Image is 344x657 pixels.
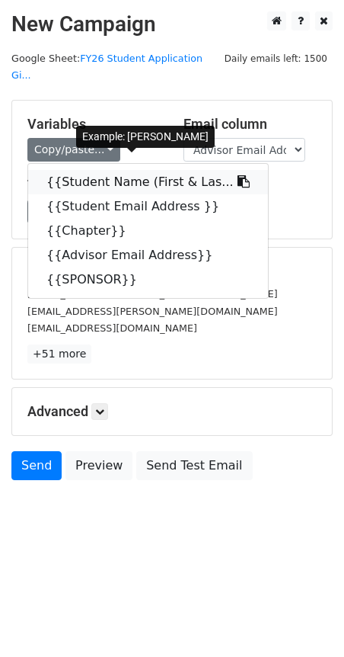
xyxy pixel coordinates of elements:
a: {{Advisor Email Address}} [28,243,268,268]
a: {{Student Email Address }} [28,194,268,219]
a: Copy/paste... [27,138,120,162]
iframe: Chat Widget [268,584,344,657]
span: Daily emails left: 1500 [219,50,333,67]
a: Daily emails left: 1500 [219,53,333,64]
h5: Variables [27,116,161,133]
a: Send [11,451,62,480]
a: {{SPONSOR}} [28,268,268,292]
a: Preview [65,451,132,480]
a: +51 more [27,345,91,364]
small: [EMAIL_ADDRESS][DOMAIN_NAME] [27,322,197,334]
small: [EMAIL_ADDRESS][PERSON_NAME][DOMAIN_NAME] [27,288,278,300]
a: FY26 Student Application Gi... [11,53,202,82]
h2: New Campaign [11,11,333,37]
small: Google Sheet: [11,53,202,82]
div: Example: [PERSON_NAME] [76,126,215,148]
h5: Advanced [27,403,317,420]
small: [EMAIL_ADDRESS][PERSON_NAME][DOMAIN_NAME] [27,306,278,317]
a: Send Test Email [136,451,252,480]
h5: Email column [183,116,317,133]
a: {{Chapter}} [28,219,268,243]
a: {{Student Name (First & Las... [28,170,268,194]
